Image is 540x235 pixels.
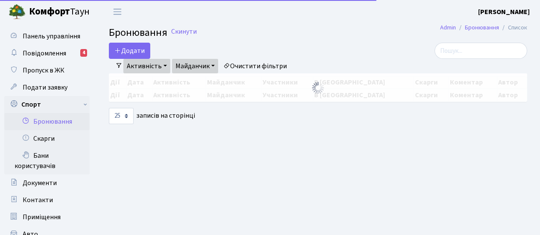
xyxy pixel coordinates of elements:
[4,113,90,130] a: Бронювання
[109,25,167,40] span: Бронювання
[4,174,90,191] a: Документи
[29,5,90,19] span: Таун
[4,62,90,79] a: Пропуск в ЖК
[23,178,57,188] span: Документи
[109,43,150,59] button: Додати
[109,108,134,124] select: записів на сторінці
[23,49,66,58] span: Повідомлення
[465,23,499,32] a: Бронювання
[478,7,530,17] a: [PERSON_NAME]
[499,23,527,32] li: Список
[107,5,128,19] button: Переключити навігацію
[9,3,26,20] img: logo.png
[171,28,197,36] a: Скинути
[123,59,170,73] a: Активність
[4,45,90,62] a: Повідомлення4
[4,191,90,209] a: Контакти
[80,49,87,57] div: 4
[4,96,90,113] a: Спорт
[23,32,80,41] span: Панель управління
[23,83,67,92] span: Подати заявку
[109,108,195,124] label: записів на сторінці
[311,81,325,95] img: Обробка...
[4,28,90,45] a: Панель управління
[435,43,527,59] input: Пошук...
[23,66,64,75] span: Пропуск в ЖК
[4,147,90,174] a: Бани користувачів
[4,79,90,96] a: Подати заявку
[220,59,290,73] a: Очистити фільтри
[440,23,456,32] a: Admin
[23,195,53,205] span: Контакти
[427,19,540,37] nav: breadcrumb
[172,59,218,73] a: Майданчик
[4,209,90,226] a: Приміщення
[29,5,70,18] b: Комфорт
[4,130,90,147] a: Скарги
[23,212,61,222] span: Приміщення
